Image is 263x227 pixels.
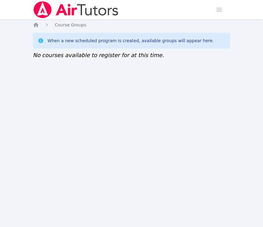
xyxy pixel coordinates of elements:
[33,52,164,58] span: No courses available to register for at this time.
[55,22,86,28] a: Course Groups
[55,22,86,27] span: Course Groups
[33,1,119,18] img: Air Tutors
[33,22,230,28] nav: Breadcrumb
[47,38,214,44] div: When a new scheduled program is created, available groups will appear here.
